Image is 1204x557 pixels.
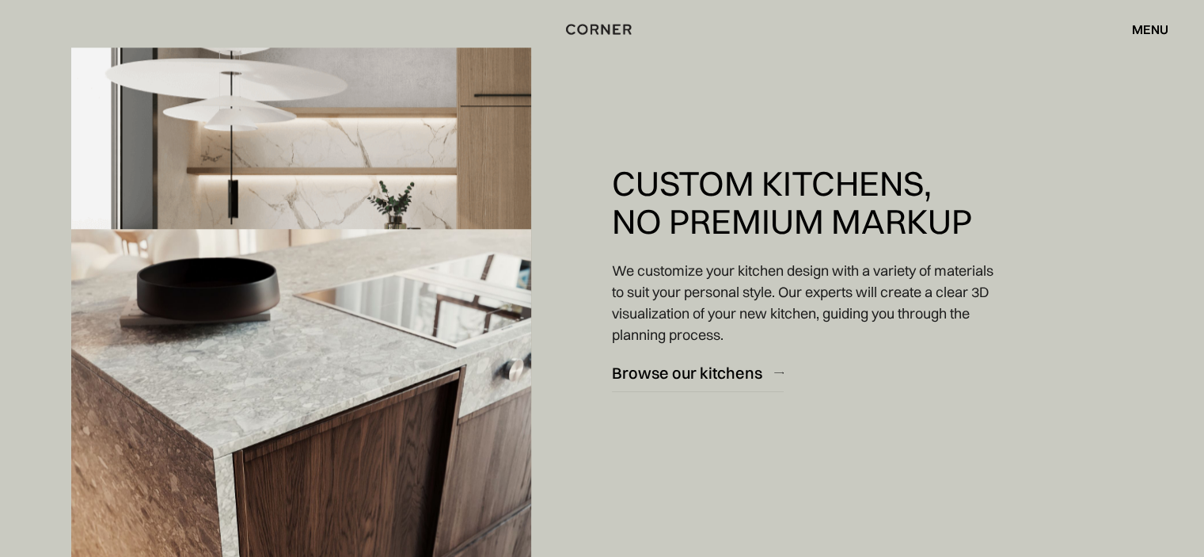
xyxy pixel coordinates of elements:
[612,353,784,392] a: Browse our kitchens
[560,19,644,40] a: home
[1116,16,1168,43] div: menu
[612,165,972,240] h2: Custom Kitchens, No Premium Markup
[1132,23,1168,36] div: menu
[612,260,1001,345] p: We customize your kitchen design with a variety of materials to suit your personal style. Our exp...
[612,362,762,383] div: Browse our kitchens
